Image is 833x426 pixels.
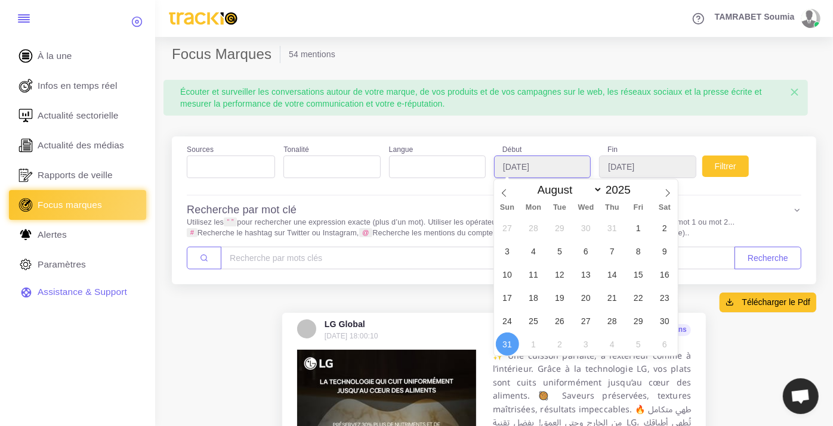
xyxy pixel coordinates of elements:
h5: LG Global [325,319,378,329]
span: Rapports de veille [38,169,113,182]
span: Sat [652,204,678,212]
img: revue-live.svg [17,77,35,95]
span: Tue [547,204,573,212]
span: August 5, 2025 [548,240,572,263]
label: Sources [187,144,214,156]
span: August 3, 2025 [496,240,519,263]
span: August 4, 2025 [522,240,545,263]
span: À la une [38,49,72,63]
a: Rapports de veille [9,160,146,190]
span: Thu [599,204,625,212]
p: Utilisez les pour rechercher une expression exacte (plus d’un mot). Utiliser les opérateur , pour... [187,217,801,238]
span: August 26, 2025 [548,309,572,332]
label: Langue [389,144,414,156]
span: July 29, 2025 [548,216,572,240]
span: August 18, 2025 [522,286,545,309]
div: Ouvrir le chat [783,378,819,414]
span: × [790,83,800,101]
label: Tonalité [283,144,308,156]
img: home.svg [17,47,35,65]
span: Fri [625,204,652,212]
span: September 1, 2025 [522,332,545,356]
span: August 17, 2025 [496,286,519,309]
span: August 20, 2025 [575,286,598,309]
span: August 24, 2025 [496,309,519,332]
span: August 9, 2025 [653,240,676,263]
span: July 30, 2025 [575,216,598,240]
span: August 23, 2025 [653,286,676,309]
input: Year [603,184,640,197]
h2: Focus Marques [172,46,280,63]
span: September 6, 2025 [653,332,676,356]
img: avatar [801,9,817,28]
img: revue-sectorielle.svg [17,107,35,125]
span: Assistance & Support [38,285,127,298]
a: Actualité des médias [9,130,146,160]
button: Close [782,80,808,105]
img: parametre.svg [17,256,35,273]
code: “ ” [224,217,237,226]
span: July 28, 2025 [522,216,545,240]
span: July 27, 2025 [496,216,519,240]
span: August 1, 2025 [627,216,650,240]
span: August 13, 2025 [575,263,598,286]
span: August 2, 2025 [653,216,676,240]
span: August 29, 2025 [627,309,650,332]
a: Infos en temps réel [9,71,146,101]
button: Recherche [735,247,801,269]
input: Amount [221,247,735,269]
a: À la une [9,41,146,71]
label: Fin [599,144,696,156]
code: @ [359,228,373,237]
a: Actualité sectorielle [9,101,146,130]
span: August 16, 2025 [653,263,676,286]
span: August 6, 2025 [575,240,598,263]
h4: Recherche par mot clé [187,204,297,217]
span: Télécharger le Pdf [742,296,810,308]
span: August 14, 2025 [600,263,624,286]
span: August 25, 2025 [522,309,545,332]
button: Télécharger le Pdf [720,293,816,312]
a: TAMRABET Soumia avatar [709,9,825,28]
small: [DATE] 18:00:10 [325,332,378,340]
span: August 8, 2025 [627,240,650,263]
span: Alertes [38,228,67,241]
span: Actualité des médias [38,139,124,152]
span: July 31, 2025 [600,216,624,240]
span: August 12, 2025 [548,263,572,286]
img: focus-marques.svg [17,196,35,214]
div: Écouter et surveiller les conversations autour de votre marque, de vos produits et de vos campagn... [172,80,800,116]
span: August 11, 2025 [522,263,545,286]
img: trackio.svg [163,7,243,30]
span: August 10, 2025 [496,263,519,286]
span: Focus marques [38,198,102,212]
span: September 4, 2025 [600,332,624,356]
span: August 27, 2025 [575,309,598,332]
span: TAMRABET Soumia [715,13,795,21]
span: Wed [573,204,599,212]
span: September 2, 2025 [548,332,572,356]
span: August 28, 2025 [600,309,624,332]
span: Mon [520,204,547,212]
span: August 31, 2025 [496,332,519,356]
img: revue-editorielle.svg [17,136,35,154]
span: August 15, 2025 [627,263,650,286]
img: Alerte.svg [17,226,35,244]
span: August 21, 2025 [600,286,624,309]
span: August 22, 2025 [627,286,650,309]
code: # [187,228,198,237]
span: August 7, 2025 [600,240,624,263]
span: Infos en temps réel [38,79,118,92]
a: Paramètres [9,250,146,279]
a: Focus marques [9,190,146,220]
span: August 30, 2025 [653,309,676,332]
input: YYYY-MM-DD [599,156,696,178]
img: rapport_1.svg [17,166,35,184]
span: Paramètres [38,258,86,271]
button: Filtrer [702,156,749,177]
input: YYYY-MM-DD [494,156,591,178]
span: Actualité sectorielle [38,109,119,122]
li: 54 mentions [289,48,335,60]
span: September 3, 2025 [575,332,598,356]
span: Sun [494,204,520,212]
